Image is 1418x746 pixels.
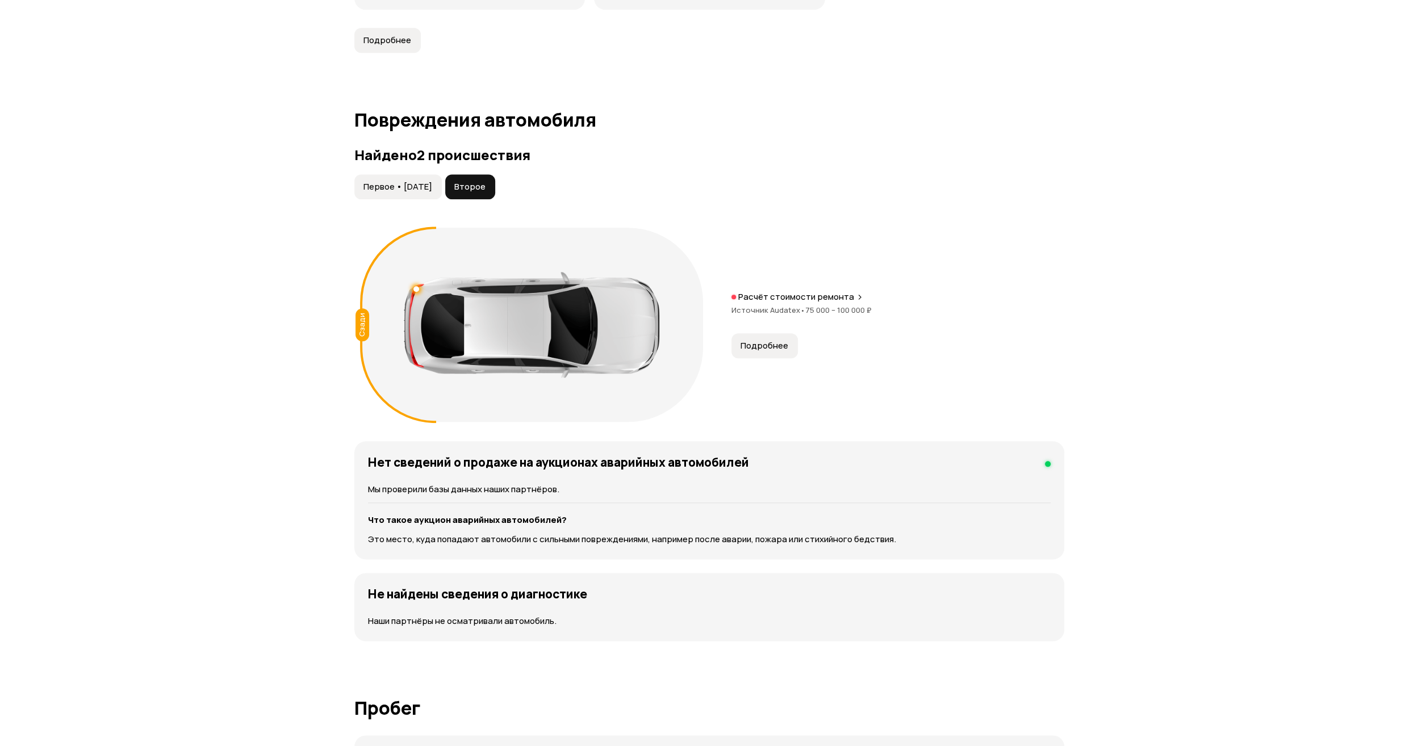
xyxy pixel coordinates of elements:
[354,147,1064,163] h3: Найдено 2 происшествия
[741,340,788,351] span: Подробнее
[454,181,486,192] span: Второе
[363,181,432,192] span: Первое • [DATE]
[368,455,749,470] h4: Нет сведений о продаже на аукционах аварийных автомобилей
[355,308,369,341] div: Сзади
[363,35,411,46] span: Подробнее
[805,305,872,315] span: 75 000 – 100 000 ₽
[738,291,854,303] p: Расчёт стоимости ремонта
[354,28,421,53] button: Подробнее
[354,110,1064,130] h1: Повреждения автомобиля
[731,333,798,358] button: Подробнее
[368,615,1051,627] p: Наши партнёры не осматривали автомобиль.
[731,305,805,315] span: Источник Audatex
[800,305,805,315] span: •
[368,533,1051,546] p: Это место, куда попадают автомобили с сильными повреждениями, например после аварии, пожара или с...
[368,586,587,601] h4: Не найдены сведения о диагностике
[368,483,1051,496] p: Мы проверили базы данных наших партнёров.
[368,514,567,526] strong: Что такое аукцион аварийных автомобилей?
[354,174,442,199] button: Первое • [DATE]
[445,174,495,199] button: Второе
[354,698,1064,718] h1: Пробег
